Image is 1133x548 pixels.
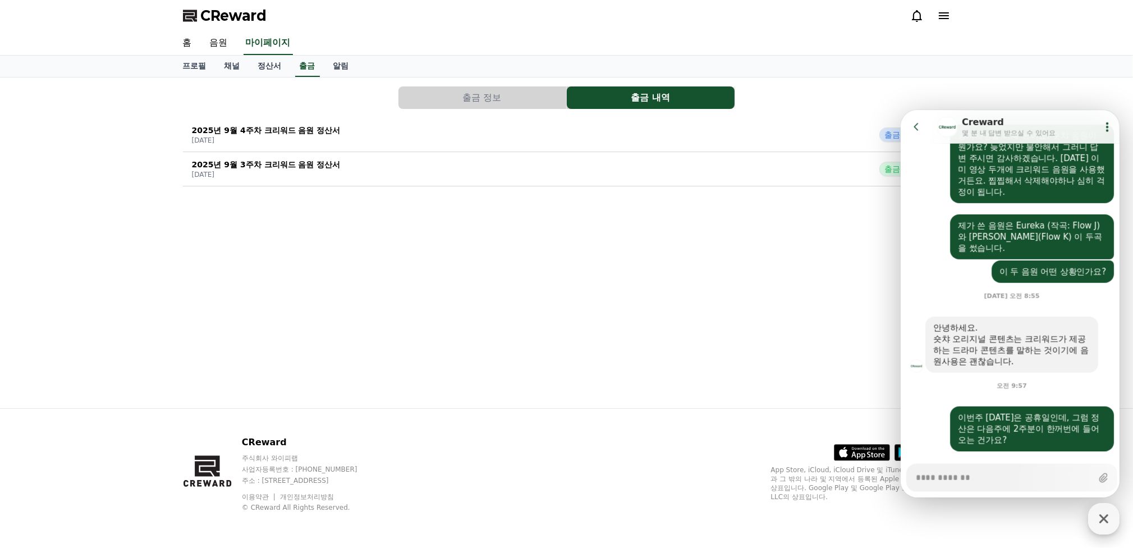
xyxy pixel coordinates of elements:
[879,162,923,176] span: 출금 완료
[771,465,951,501] p: App Store, iCloud, iCloud Drive 및 iTunes Store는 미국과 그 밖의 나라 및 지역에서 등록된 Apple Inc.의 서비스 상표입니다. Goo...
[567,86,735,109] button: 출금 내역
[192,159,341,170] p: 2025년 9월 3주차 크리워드 음원 정산서
[201,31,237,55] a: 음원
[244,31,293,55] a: 마이페이지
[192,170,341,179] p: [DATE]
[242,503,379,512] p: © CReward All Rights Reserved.
[174,31,201,55] a: 홈
[242,476,379,485] p: 주소 : [STREET_ADDRESS]
[192,125,341,136] p: 2025년 9월 4주차 크리워드 음원 정산서
[398,86,567,109] a: 출금 정보
[183,7,267,25] a: CReward
[183,152,951,186] button: 2025년 9월 3주차 크리워드 음원 정산서 [DATE] 출금 완료
[398,86,566,109] button: 출금 정보
[242,465,379,474] p: 사업자등록번호 : [PHONE_NUMBER]
[879,127,923,142] span: 출금 대기
[324,56,358,77] a: 알림
[174,56,215,77] a: 프로필
[183,118,951,152] button: 2025년 9월 4주차 크리워드 음원 정산서 [DATE] 출금 대기
[249,56,291,77] a: 정산서
[295,56,320,77] a: 출금
[242,493,277,501] a: 이용약관
[901,110,1120,497] iframe: Channel chat
[242,454,379,463] p: 주식회사 와이피랩
[242,436,379,449] p: CReward
[215,56,249,77] a: 채널
[201,7,267,25] span: CReward
[280,493,334,501] a: 개인정보처리방침
[192,136,341,145] p: [DATE]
